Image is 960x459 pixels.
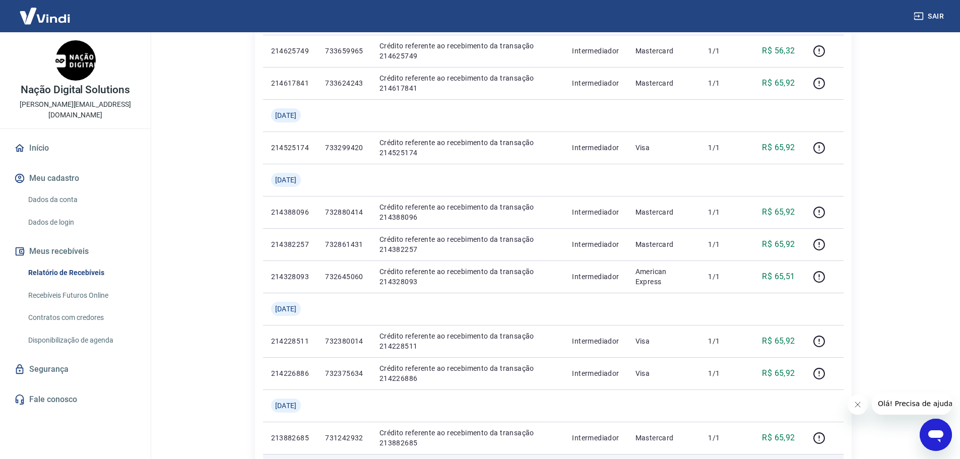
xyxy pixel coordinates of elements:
p: Intermediador [572,336,619,346]
p: R$ 65,92 [762,142,795,154]
p: 1/1 [708,207,738,217]
a: Dados de login [24,212,139,233]
button: Meu cadastro [12,167,139,189]
p: 214226886 [271,368,309,378]
p: R$ 65,92 [762,206,795,218]
p: 732645060 [325,272,363,282]
p: Mastercard [635,239,692,249]
p: 1/1 [708,433,738,443]
button: Sair [912,7,948,26]
p: American Express [635,267,692,287]
p: Crédito referente ao recebimento da transação 214226886 [379,363,556,383]
span: [DATE] [275,304,297,314]
p: 214328093 [271,272,309,282]
p: 213882685 [271,433,309,443]
p: 1/1 [708,239,738,249]
p: R$ 65,92 [762,335,795,347]
p: Mastercard [635,78,692,88]
img: Vindi [12,1,78,31]
p: 214388096 [271,207,309,217]
p: 1/1 [708,272,738,282]
p: Intermediador [572,368,619,378]
p: Intermediador [572,78,619,88]
p: 732880414 [325,207,363,217]
p: Crédito referente ao recebimento da transação 214617841 [379,73,556,93]
iframe: Botão para abrir a janela de mensagens [920,419,952,451]
p: 1/1 [708,143,738,153]
p: 214382257 [271,239,309,249]
p: R$ 56,32 [762,45,795,57]
p: Intermediador [572,433,619,443]
p: Intermediador [572,239,619,249]
a: Contratos com credores [24,307,139,328]
span: [DATE] [275,175,297,185]
p: Intermediador [572,143,619,153]
p: Crédito referente ao recebimento da transação 213882685 [379,428,556,448]
p: Intermediador [572,46,619,56]
p: Mastercard [635,433,692,443]
span: [DATE] [275,110,297,120]
p: Nação Digital Solutions [21,85,130,95]
a: Fale conosco [12,388,139,411]
p: R$ 65,92 [762,238,795,250]
p: 733624243 [325,78,363,88]
span: [DATE] [275,401,297,411]
img: 21380f46-28f9-43d8-adfb-bf9bc8e06ae5.jpeg [55,40,96,81]
iframe: Fechar mensagem [848,395,868,415]
p: 1/1 [708,368,738,378]
a: Disponibilização de agenda [24,330,139,351]
p: Crédito referente ao recebimento da transação 214525174 [379,138,556,158]
p: 214617841 [271,78,309,88]
p: 732375634 [325,368,363,378]
p: Intermediador [572,272,619,282]
p: 732861431 [325,239,363,249]
p: Crédito referente ao recebimento da transação 214388096 [379,202,556,222]
p: 731242932 [325,433,363,443]
iframe: Mensagem da empresa [872,392,952,415]
p: Visa [635,368,692,378]
a: Dados da conta [24,189,139,210]
span: Olá! Precisa de ajuda? [6,7,85,15]
a: Início [12,137,139,159]
p: 732380014 [325,336,363,346]
a: Relatório de Recebíveis [24,263,139,283]
p: [PERSON_NAME][EMAIL_ADDRESS][DOMAIN_NAME] [8,99,143,120]
p: 733659965 [325,46,363,56]
p: 214525174 [271,143,309,153]
p: 1/1 [708,46,738,56]
p: Visa [635,336,692,346]
p: Crédito referente ao recebimento da transação 214228511 [379,331,556,351]
p: Visa [635,143,692,153]
button: Meus recebíveis [12,240,139,263]
p: Intermediador [572,207,619,217]
p: Mastercard [635,46,692,56]
p: Mastercard [635,207,692,217]
p: R$ 65,51 [762,271,795,283]
p: 214228511 [271,336,309,346]
p: Crédito referente ao recebimento da transação 214625749 [379,41,556,61]
p: Crédito referente ao recebimento da transação 214382257 [379,234,556,254]
p: Crédito referente ao recebimento da transação 214328093 [379,267,556,287]
p: 214625749 [271,46,309,56]
a: Segurança [12,358,139,380]
p: R$ 65,92 [762,367,795,379]
a: Recebíveis Futuros Online [24,285,139,306]
p: R$ 65,92 [762,77,795,89]
p: R$ 65,92 [762,432,795,444]
p: 733299420 [325,143,363,153]
p: 1/1 [708,78,738,88]
p: 1/1 [708,336,738,346]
